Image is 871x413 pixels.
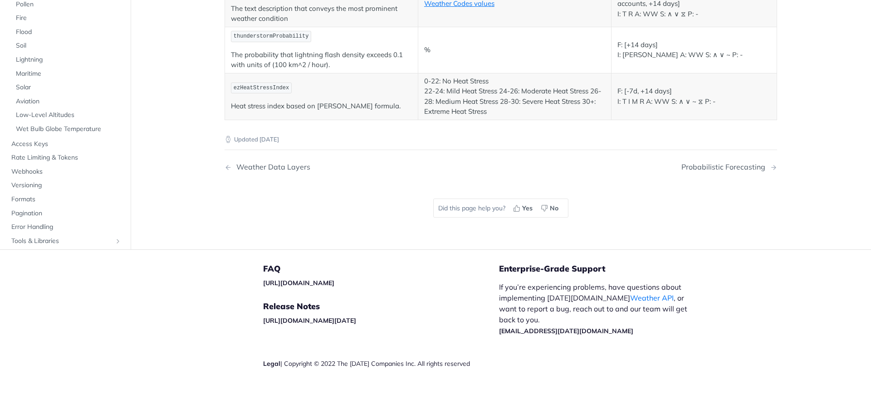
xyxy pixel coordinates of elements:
a: Fire [11,11,124,25]
span: Rate Limiting & Tokens [11,153,122,162]
a: Soil [11,39,124,53]
span: Yes [522,203,533,213]
a: Pagination [7,206,124,220]
a: Tools & LibrariesShow subpages for Tools & Libraries [7,234,124,248]
nav: Pagination Controls [225,154,777,180]
a: Maritime [11,67,124,80]
h5: FAQ [263,263,499,274]
a: Next Page: Probabilistic Forecasting [681,163,777,171]
span: Solar [16,83,122,92]
span: Maritime [16,69,122,78]
a: Formats [7,193,124,206]
a: [URL][DOMAIN_NAME][DATE] [263,316,356,325]
button: No [538,201,563,215]
a: Rate Limiting & Tokens [7,151,124,165]
a: Low-Level Altitudes [11,108,124,122]
p: 0-22: No Heat Stress 22-24: Mild Heat Stress 24-26: Moderate Heat Stress 26-28: Medium Heat Stres... [424,25,605,66]
h5: Enterprise-Grade Support [499,263,711,274]
p: Heat stress index based on [PERSON_NAME] formula. [231,51,412,61]
span: Aviation [16,97,122,106]
span: Access Keys [11,139,122,148]
a: [URL][DOMAIN_NAME] [263,279,334,287]
a: Flood [11,25,124,39]
span: Formats [11,195,122,204]
span: Expand image [617,51,771,59]
span: Soil [16,41,122,50]
a: Previous Page: Weather Data Layers [225,163,461,171]
a: Wet Bulb Globe Temperature [11,122,124,136]
span: Flood [16,28,122,37]
p: If you’re experiencing problems, have questions about implementing [DATE][DOMAIN_NAME] , or want ... [499,282,697,336]
a: Webhooks [7,165,124,179]
span: Webhooks [11,167,122,176]
a: Error Handling [7,220,124,234]
a: Solar [11,81,124,94]
span: Wet Bulb Globe Temperature [16,125,122,134]
button: Show subpages for Tools & Libraries [114,237,122,244]
a: Access Keys [7,137,124,151]
p: Updated [DATE] [225,135,777,144]
span: Pagination [11,209,122,218]
span: Fire [16,14,122,23]
span: Lightning [16,55,122,64]
a: Lightning [11,53,124,67]
h5: Release Notes [263,301,499,312]
a: Aviation [11,95,124,108]
a: Versioning [7,179,124,192]
span: Low-Level Altitudes [16,111,122,120]
span: Versioning [11,181,122,190]
span: Error Handling [11,223,122,232]
a: [EMAIL_ADDRESS][DATE][DOMAIN_NAME] [499,327,633,335]
button: Yes [510,201,538,215]
div: Probabilistic Forecasting [681,163,770,171]
a: Weather API [630,293,674,302]
a: Legal [263,360,280,368]
div: Did this page help you? [433,199,568,218]
div: | Copyright © 2022 The [DATE] Companies Inc. All rights reserved [263,359,499,368]
span: ezHeatStressIndex [234,34,289,40]
span: No [550,203,558,213]
span: Tools & Libraries [11,236,112,245]
div: Weather Data Layers [232,163,310,171]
